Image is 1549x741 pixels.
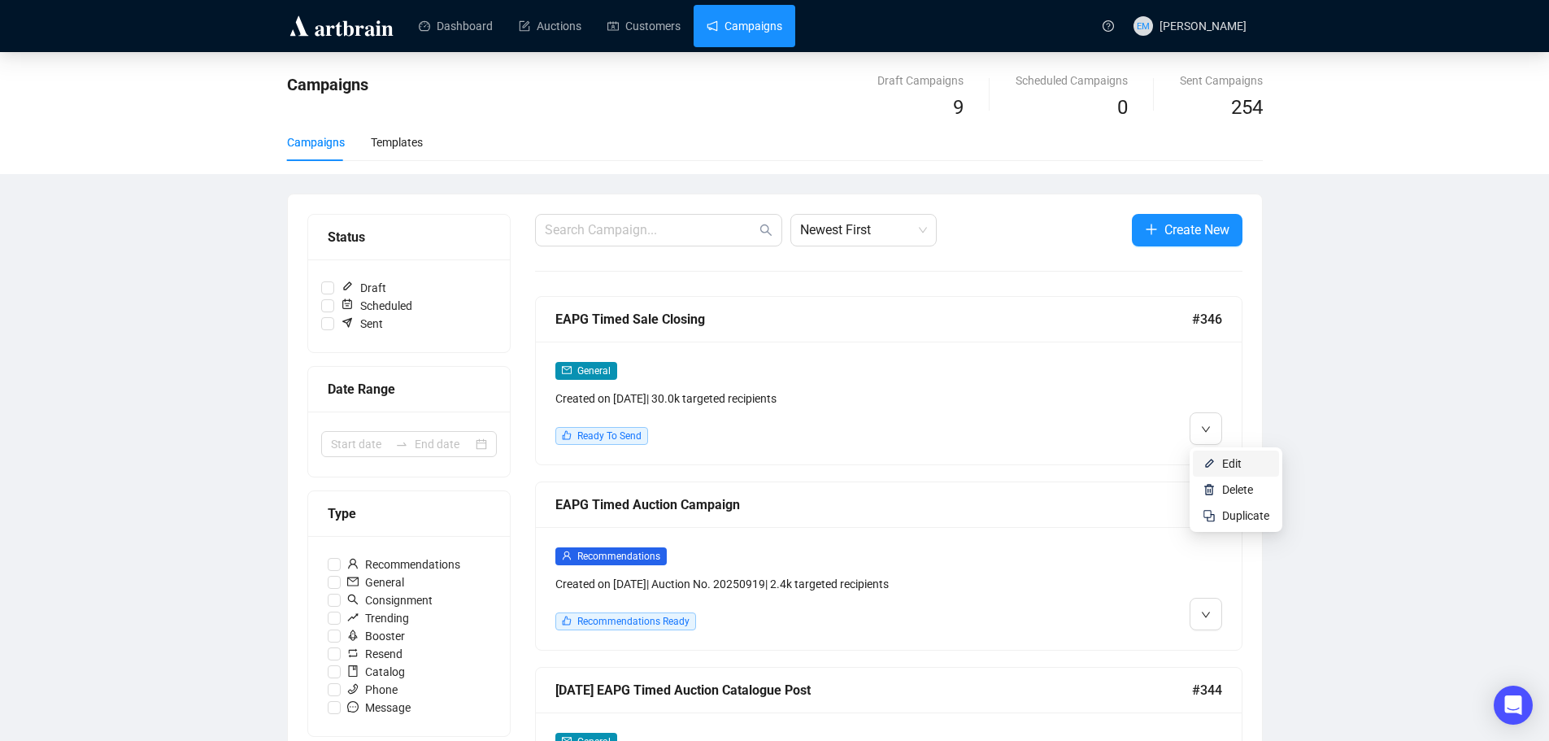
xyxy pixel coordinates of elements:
span: [PERSON_NAME] [1160,20,1247,33]
div: Status [328,227,490,247]
span: 254 [1231,96,1263,119]
span: like [562,616,572,625]
span: swap-right [395,438,408,451]
span: user [562,551,572,560]
span: Delete [1222,483,1253,496]
span: Scheduled [334,297,419,315]
span: Ready To Send [577,430,642,442]
div: Created on [DATE] | Auction No. 20250919 | 2.4k targeted recipients [555,575,1053,593]
span: Trending [341,609,416,627]
input: End date [415,435,472,453]
span: General [341,573,411,591]
div: EAPG Timed Auction Campaign [555,495,1192,515]
span: Recommendations [341,556,467,573]
div: Type [328,503,490,524]
span: 9 [953,96,964,119]
div: Draft Campaigns [877,72,964,89]
a: Customers [607,5,681,47]
span: Edit [1222,457,1242,470]
div: Campaigns [287,133,345,151]
span: book [347,665,359,677]
span: Recommendations Ready [577,616,690,627]
a: Auctions [519,5,581,47]
div: Date Range [328,379,490,399]
span: rocket [347,630,359,641]
span: Consignment [341,591,439,609]
span: plus [1145,223,1158,236]
span: user [347,558,359,569]
span: Message [341,699,417,717]
div: Scheduled Campaigns [1016,72,1128,89]
span: Campaigns [287,75,368,94]
span: retweet [347,647,359,659]
span: phone [347,683,359,695]
span: Create New [1164,220,1229,240]
img: svg+xml;base64,PHN2ZyB4bWxucz0iaHR0cDovL3d3dy53My5vcmcvMjAwMC9zdmciIHdpZHRoPSIyNCIgaGVpZ2h0PSIyNC... [1203,509,1216,522]
span: 0 [1117,96,1128,119]
div: EAPG Timed Sale Closing [555,309,1192,329]
span: Phone [341,681,404,699]
span: down [1201,425,1211,434]
img: svg+xml;base64,PHN2ZyB4bWxucz0iaHR0cDovL3d3dy53My5vcmcvMjAwMC9zdmciIHhtbG5zOnhsaW5rPSJodHRwOi8vd3... [1203,457,1216,470]
div: Open Intercom Messenger [1494,686,1533,725]
a: Campaigns [707,5,782,47]
span: Newest First [800,215,927,246]
span: EM [1137,19,1150,33]
input: Start date [331,435,389,453]
span: Draft [334,279,393,297]
span: to [395,438,408,451]
div: [DATE] EAPG Timed Auction Catalogue Post [555,680,1192,700]
span: down [1201,610,1211,620]
span: message [347,701,359,713]
img: logo [287,13,396,39]
img: svg+xml;base64,PHN2ZyB4bWxucz0iaHR0cDovL3d3dy53My5vcmcvMjAwMC9zdmciIHhtbG5zOnhsaW5rPSJodHRwOi8vd3... [1203,483,1216,496]
div: Created on [DATE] | 30.0k targeted recipients [555,390,1053,408]
span: mail [347,576,359,587]
span: Duplicate [1222,509,1269,522]
a: Dashboard [419,5,493,47]
span: Booster [341,627,411,645]
span: Resend [341,645,409,663]
span: like [562,430,572,440]
input: Search Campaign... [545,220,756,240]
div: Templates [371,133,423,151]
span: question-circle [1103,20,1114,32]
span: Catalog [341,663,411,681]
a: EAPG Timed Auction Campaign#345userRecommendationsCreated on [DATE]| Auction No. 20250919| 2.4k t... [535,482,1242,651]
a: EAPG Timed Sale Closing#346mailGeneralCreated on [DATE]| 30.0k targeted recipientslikeReady To Send [535,296,1242,465]
div: Sent Campaigns [1180,72,1263,89]
span: #346 [1192,309,1222,329]
span: search [759,224,772,237]
span: #344 [1192,680,1222,700]
button: Create New [1132,214,1242,246]
span: mail [562,365,572,375]
span: Recommendations [577,551,660,562]
span: rise [347,612,359,623]
span: General [577,365,611,377]
span: Sent [334,315,389,333]
span: search [347,594,359,605]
